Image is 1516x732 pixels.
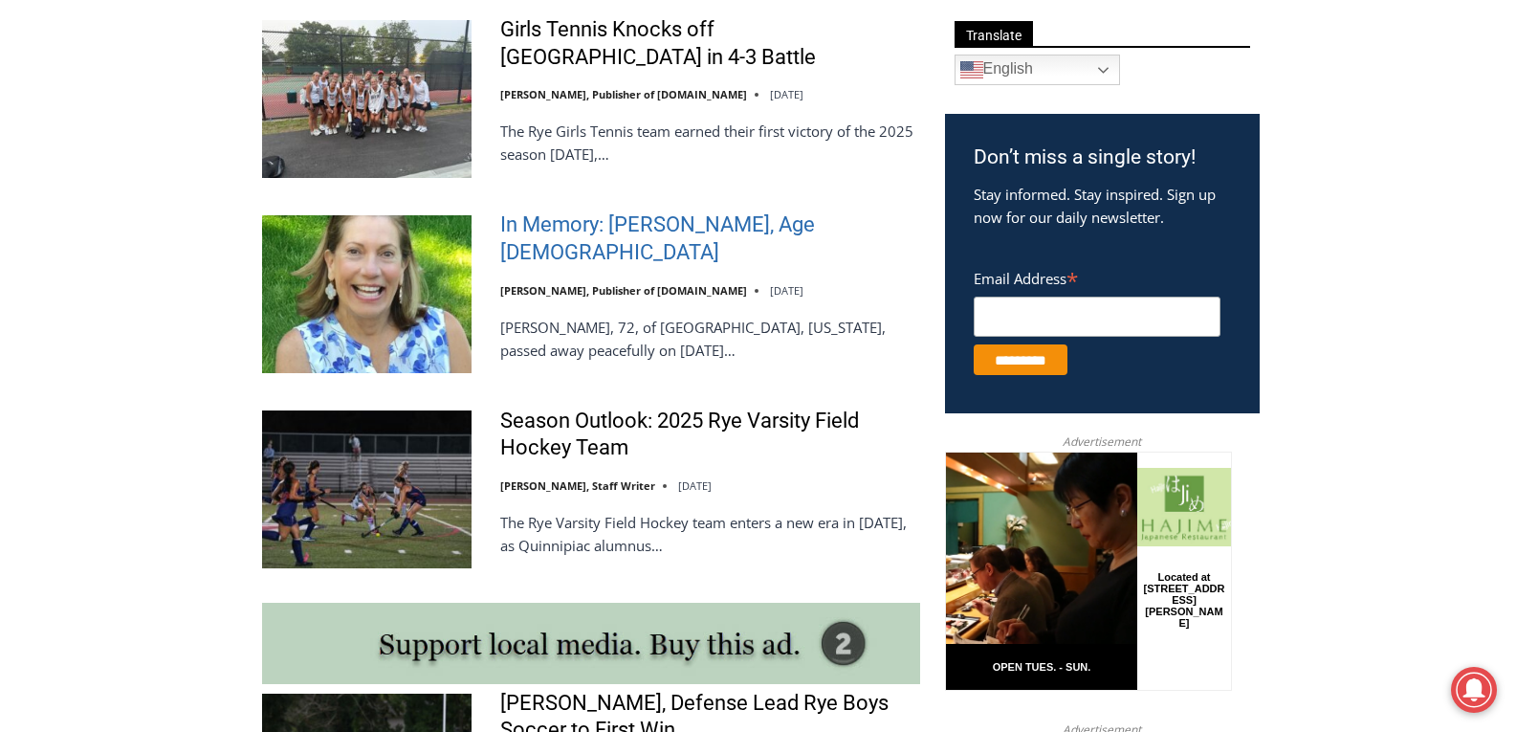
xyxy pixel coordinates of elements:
span: Intern @ [DOMAIN_NAME] [500,190,887,233]
a: [PERSON_NAME], Staff Writer [500,478,655,493]
img: en [960,58,983,81]
div: "I learned about the history of a place I’d honestly never considered even as a resident of [GEOG... [483,1,904,186]
span: Advertisement [1044,433,1160,451]
span: Translate [955,21,1033,47]
span: Open Tues. - Sun. [PHONE_NUMBER] [6,197,187,270]
h3: Don’t miss a single story! [974,143,1231,173]
a: Girls Tennis Knocks off [GEOGRAPHIC_DATA] in 4-3 Battle [500,16,920,71]
img: Season Outlook: 2025 Rye Varsity Field Hockey Team [262,410,472,567]
img: Girls Tennis Knocks off Mamaroneck in 4-3 Battle [262,20,472,177]
a: [PERSON_NAME], Publisher of [DOMAIN_NAME] [500,283,747,298]
p: The Rye Girls Tennis team earned their first victory of the 2025 season [DATE],… [500,120,920,166]
a: Season Outlook: 2025 Rye Varsity Field Hockey Team [500,408,920,462]
p: Stay informed. Stay inspired. Sign up now for our daily newsletter. [974,183,1231,229]
a: English [955,55,1120,85]
a: Open Tues. - Sun. [PHONE_NUMBER] [1,192,192,238]
img: support local media, buy this ad [262,603,920,684]
a: In Memory: [PERSON_NAME], Age [DEMOGRAPHIC_DATA] [500,211,920,266]
time: [DATE] [770,87,803,101]
a: Intern @ [DOMAIN_NAME] [460,186,927,238]
p: The Rye Varsity Field Hockey team enters a new era in [DATE], as Quinnipiac alumnus… [500,511,920,557]
time: [DATE] [678,478,712,493]
label: Email Address [974,259,1220,294]
img: In Memory: Maryanne Bardwil Lynch, Age 72 [262,215,472,372]
time: [DATE] [770,283,803,298]
p: [PERSON_NAME], 72, of [GEOGRAPHIC_DATA], [US_STATE], passed away peacefully on [DATE]… [500,316,920,362]
a: [PERSON_NAME], Publisher of [DOMAIN_NAME] [500,87,747,101]
div: Located at [STREET_ADDRESS][PERSON_NAME] [197,120,281,229]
